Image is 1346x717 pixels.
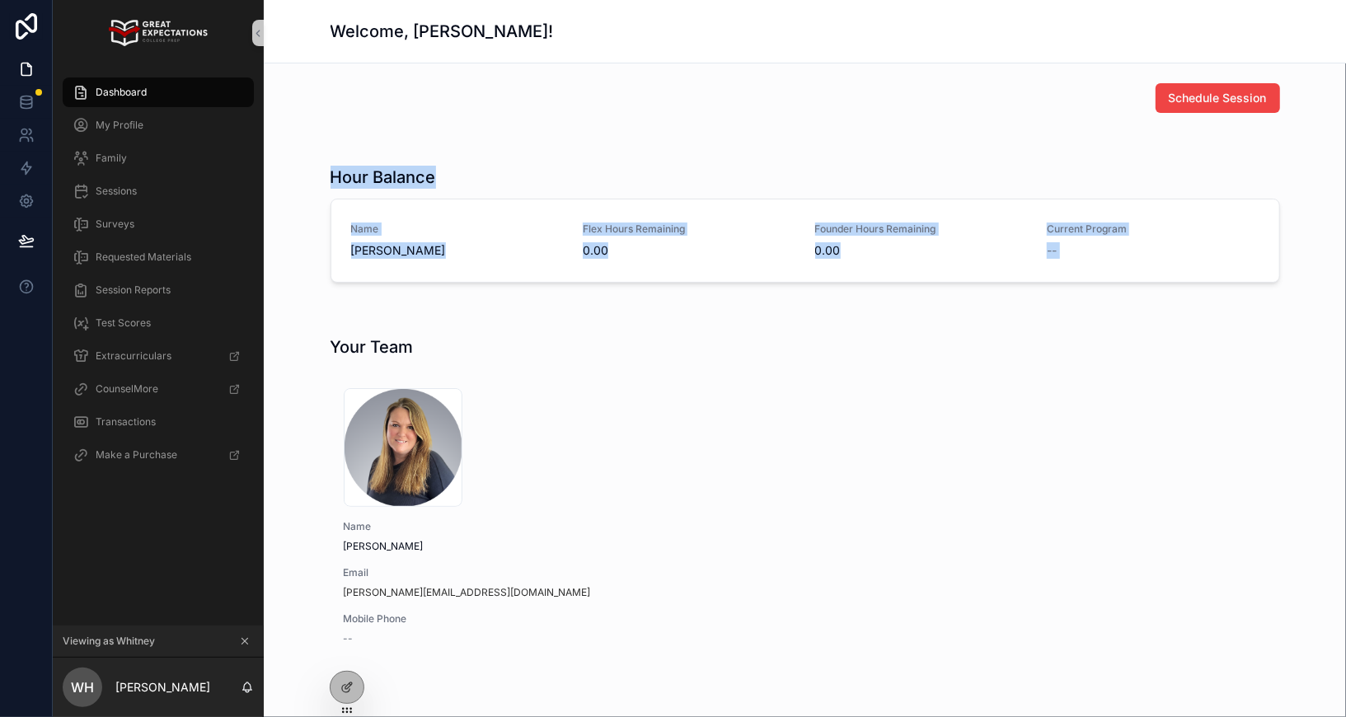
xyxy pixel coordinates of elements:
[63,110,254,140] a: My Profile
[96,185,137,198] span: Sessions
[344,520,634,533] span: Name
[96,119,143,132] span: My Profile
[331,166,436,189] h1: Hour Balance
[96,415,156,429] span: Transactions
[63,440,254,470] a: Make a Purchase
[96,349,171,363] span: Extracurriculars
[115,679,210,696] p: [PERSON_NAME]
[96,284,171,297] span: Session Reports
[344,612,634,626] span: Mobile Phone
[63,176,254,206] a: Sessions
[96,382,158,396] span: CounselMore
[63,308,254,338] a: Test Scores
[63,275,254,305] a: Session Reports
[63,407,254,437] a: Transactions
[96,448,177,462] span: Make a Purchase
[815,223,1028,236] span: Founder Hours Remaining
[331,335,414,358] h1: Your Team
[63,374,254,404] a: CounselMore
[815,242,1028,259] span: 0.00
[63,341,254,371] a: Extracurriculars
[344,566,634,579] span: Email
[1169,90,1267,106] span: Schedule Session
[1047,242,1057,259] span: --
[96,316,151,330] span: Test Scores
[344,586,591,599] a: [PERSON_NAME][EMAIL_ADDRESS][DOMAIN_NAME]
[96,251,191,264] span: Requested Materials
[583,242,795,259] span: 0.00
[96,218,134,231] span: Surveys
[351,223,564,236] span: Name
[344,540,634,553] span: [PERSON_NAME]
[331,20,554,43] h1: Welcome, [PERSON_NAME]!
[63,209,254,239] a: Surveys
[1047,223,1259,236] span: Current Program
[63,143,254,173] a: Family
[351,242,564,259] span: [PERSON_NAME]
[583,223,795,236] span: Flex Hours Remaining
[344,632,354,645] span: --
[63,242,254,272] a: Requested Materials
[71,677,94,697] span: WH
[63,635,155,648] span: Viewing as Whitney
[53,66,264,491] div: scrollable content
[96,86,147,99] span: Dashboard
[63,77,254,107] a: Dashboard
[109,20,207,46] img: App logo
[1156,83,1280,113] button: Schedule Session
[96,152,127,165] span: Family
